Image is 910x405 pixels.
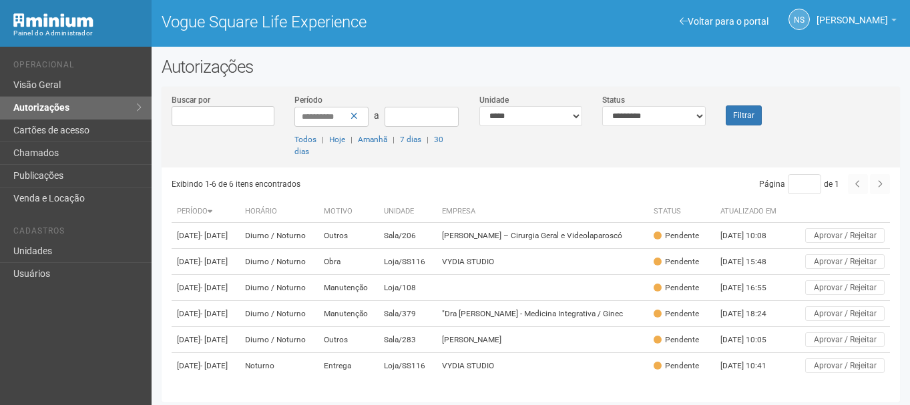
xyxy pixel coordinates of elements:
td: Loja/SS116 [379,249,436,275]
td: [DATE] [172,353,240,379]
span: a [374,110,379,121]
td: Loja/108 [379,275,436,301]
span: - [DATE] [200,283,228,292]
div: Pendente [654,334,699,346]
td: Obra [318,249,379,275]
td: [DATE] 18:24 [715,301,788,327]
th: Motivo [318,201,379,223]
button: Aprovar / Rejeitar [805,228,885,243]
span: - [DATE] [200,361,228,370]
div: Exibindo 1-6 de 6 itens encontrados [172,174,526,194]
span: - [DATE] [200,309,228,318]
div: Pendente [654,282,699,294]
td: "Dra [PERSON_NAME] - Medicina Integrativa / Ginec [437,301,648,327]
th: Período [172,201,240,223]
td: Loja/SS116 [379,353,436,379]
label: Unidade [479,94,509,106]
th: Empresa [437,201,648,223]
button: Aprovar / Rejeitar [805,254,885,269]
button: Aprovar / Rejeitar [805,280,885,295]
td: Diurno / Noturno [240,223,318,249]
span: | [393,135,395,144]
a: Amanhã [358,135,387,144]
span: - [DATE] [200,335,228,344]
td: Diurno / Noturno [240,275,318,301]
td: Diurno / Noturno [240,249,318,275]
td: [DATE] 10:08 [715,223,788,249]
td: Manutenção [318,275,379,301]
td: [DATE] 16:55 [715,275,788,301]
span: | [427,135,429,144]
td: Diurno / Noturno [240,327,318,353]
button: Aprovar / Rejeitar [805,358,885,373]
div: Pendente [654,308,699,320]
td: Outros [318,327,379,353]
label: Período [294,94,322,106]
div: Pendente [654,230,699,242]
td: [DATE] 15:48 [715,249,788,275]
span: Página de 1 [759,179,839,189]
td: Manutenção [318,301,379,327]
th: Atualizado em [715,201,788,223]
label: Buscar por [172,94,210,106]
td: [DATE] [172,301,240,327]
span: Nicolle Silva [817,2,888,25]
div: Pendente [654,360,699,372]
button: Filtrar [726,105,762,125]
span: - [DATE] [200,257,228,266]
td: [DATE] [172,327,240,353]
th: Status [648,201,715,223]
a: Hoje [329,135,345,144]
td: Entrega [318,353,379,379]
h1: Vogue Square Life Experience [162,13,521,31]
td: [DATE] 10:05 [715,327,788,353]
span: | [322,135,324,144]
td: [PERSON_NAME] – Cirurgia Geral e Videolaparoscó [437,223,648,249]
a: [PERSON_NAME] [817,17,897,27]
td: [PERSON_NAME] [437,327,648,353]
span: | [351,135,353,144]
button: Aprovar / Rejeitar [805,306,885,321]
div: Pendente [654,256,699,268]
a: NS [788,9,810,30]
li: Cadastros [13,226,142,240]
a: 7 dias [400,135,421,144]
td: VYDIA STUDIO [437,249,648,275]
td: [DATE] [172,223,240,249]
span: - [DATE] [200,231,228,240]
td: Sala/206 [379,223,436,249]
th: Unidade [379,201,436,223]
button: Aprovar / Rejeitar [805,332,885,347]
h2: Autorizações [162,57,900,77]
td: Outros [318,223,379,249]
td: Diurno / Noturno [240,301,318,327]
td: [DATE] [172,275,240,301]
th: Horário [240,201,318,223]
li: Operacional [13,60,142,74]
td: Sala/283 [379,327,436,353]
td: [DATE] [172,249,240,275]
td: VYDIA STUDIO [437,353,648,379]
td: Noturno [240,353,318,379]
a: Voltar para o portal [680,16,768,27]
a: Todos [294,135,316,144]
td: Sala/379 [379,301,436,327]
img: Minium [13,13,93,27]
label: Status [602,94,625,106]
td: [DATE] 10:41 [715,353,788,379]
div: Painel do Administrador [13,27,142,39]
